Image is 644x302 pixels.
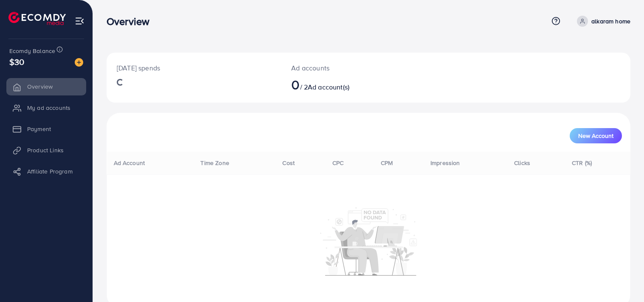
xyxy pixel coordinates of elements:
[75,16,84,26] img: menu
[107,15,156,28] h3: Overview
[75,58,83,67] img: image
[291,75,300,94] span: 0
[291,63,402,73] p: Ad accounts
[9,56,24,68] span: $30
[578,133,613,139] span: New Account
[591,16,630,26] p: alkaram home
[8,12,66,25] img: logo
[308,82,349,92] span: Ad account(s)
[570,128,622,143] button: New Account
[9,47,55,55] span: Ecomdy Balance
[117,63,271,73] p: [DATE] spends
[291,76,402,92] h2: / 2
[574,16,630,27] a: alkaram home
